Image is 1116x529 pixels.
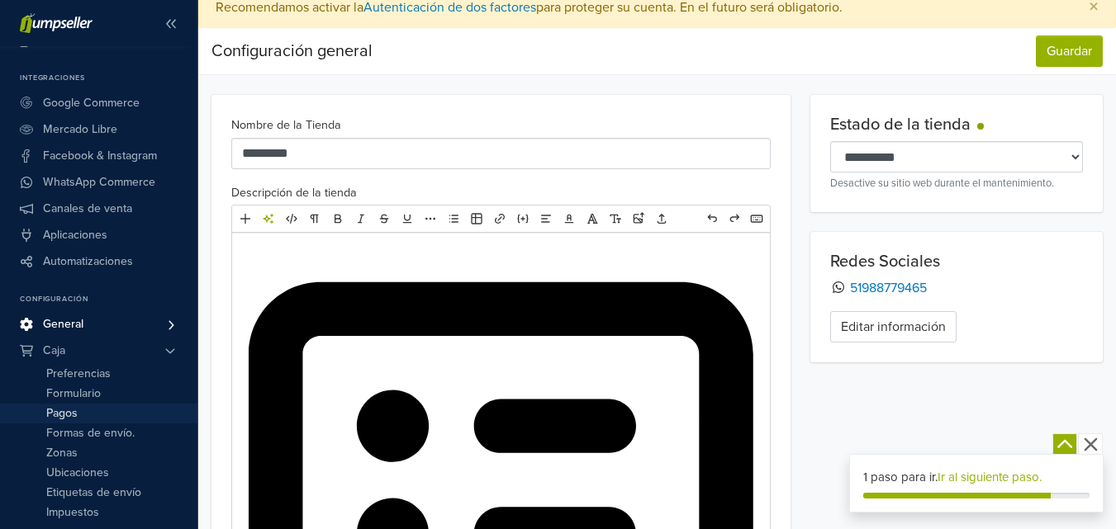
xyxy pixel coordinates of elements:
[235,208,256,229] a: Añadir
[46,443,78,463] span: Zonas
[830,252,1083,272] div: Redes Sociales
[512,208,534,229] a: Incrustar
[850,280,927,296] a: 51988779465
[281,208,302,229] a: HTML
[746,208,767,229] a: Atajos
[701,208,723,229] a: Deshacer
[651,208,672,229] a: Subir archivos
[938,470,1042,484] a: Ir al siguiente paso.
[46,384,101,404] span: Formulario
[397,208,418,229] a: Subrayado
[489,208,511,229] a: Enlace
[605,208,626,229] a: Tamaño de fuente
[558,208,580,229] a: Color del texto
[211,35,373,68] div: Configuración general
[43,222,107,248] span: Aplicaciones
[43,116,117,143] span: Mercado Libre
[43,143,157,169] span: Facebook & Instagram
[327,208,349,229] a: Negrita
[1036,35,1103,67] button: Guardar
[43,248,133,275] span: Automatizaciones
[46,503,99,522] span: Impuestos
[43,90,140,116] span: Google Commerce
[724,208,745,229] a: Rehacer
[466,208,487,229] a: Tabla
[258,208,279,229] a: Herramientas de IA
[304,208,325,229] a: Formato
[231,116,341,135] label: Nombre de la Tienda
[863,468,1090,487] div: 1 paso para ir.
[46,423,135,443] span: Formas de envío.
[373,208,395,229] a: Eliminado
[43,196,132,222] span: Canales de venta
[830,177,1054,190] small: Desactive su sitio web durante el mantenimiento.
[46,364,111,384] span: Preferencias
[628,208,649,229] a: Subir imágenes
[582,208,603,229] a: Fuente
[420,208,441,229] a: Más formato
[43,311,83,338] span: General
[231,184,357,202] label: Descripción de la tienda
[443,208,464,229] a: Lista
[830,115,1083,135] div: Estado de la tienda
[830,311,957,342] a: Editar información
[46,483,141,503] span: Etiquetas de envío
[43,169,155,196] span: WhatsApp Commerce
[46,404,78,423] span: Pagos
[20,73,197,83] p: Integraciones
[350,208,372,229] a: Cursiva
[43,338,65,364] span: Caja
[20,295,197,305] p: Configuración
[46,463,109,483] span: Ubicaciones
[535,208,557,229] a: Alineación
